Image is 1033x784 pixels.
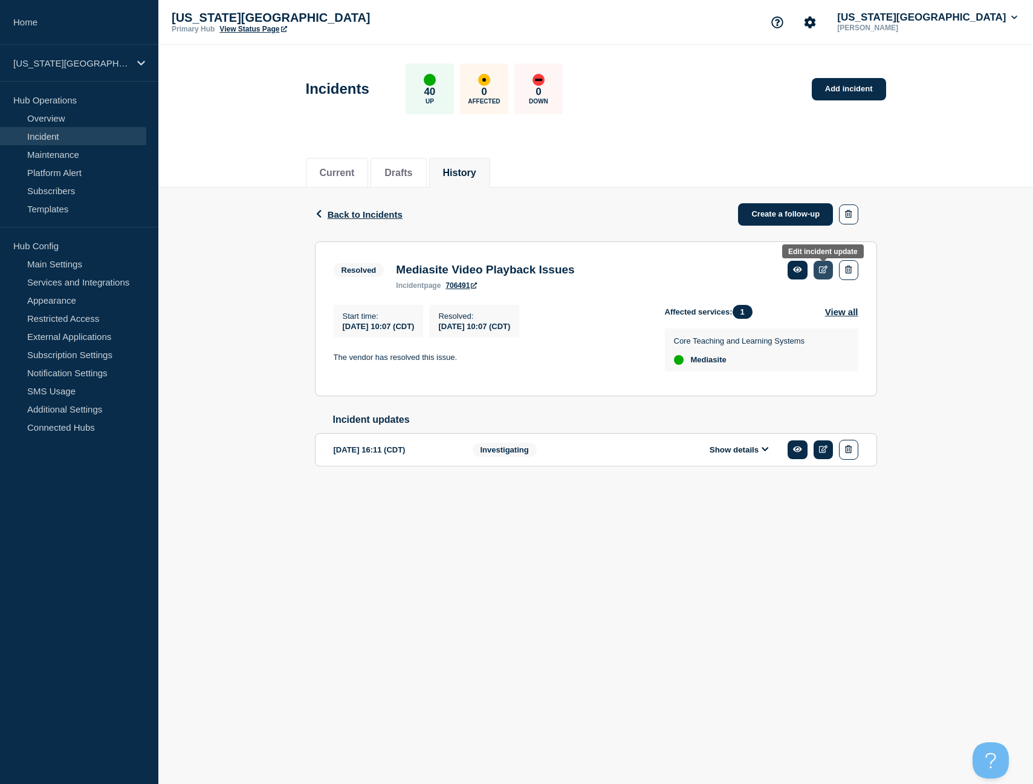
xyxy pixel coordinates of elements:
[674,336,805,345] p: Core Teaching and Learning Systems
[445,281,477,290] a: 706491
[478,74,490,86] div: affected
[438,322,510,331] span: [DATE] 10:07 (CDT)
[706,445,772,455] button: Show details
[812,78,886,100] a: Add incident
[481,86,487,98] p: 0
[172,11,413,25] p: [US_STATE][GEOGRAPHIC_DATA]
[320,168,355,178] button: Current
[536,86,541,98] p: 0
[533,74,545,86] div: down
[443,168,476,178] button: History
[343,322,415,331] span: [DATE] 10:07 (CDT)
[665,305,759,319] span: Affected services:
[973,742,1009,779] iframe: Help Scout Beacon - Open
[219,25,287,33] a: View Status Page
[468,98,500,105] p: Affected
[424,74,436,86] div: up
[825,305,858,319] button: View all
[529,98,548,105] p: Down
[788,247,858,256] div: Edit incident update
[328,209,403,220] span: Back to Incidents
[765,10,790,35] button: Support
[384,168,412,178] button: Drafts
[674,355,684,365] div: up
[424,86,435,98] p: 40
[733,305,753,319] span: 1
[13,58,129,68] p: [US_STATE][GEOGRAPHIC_DATA]
[172,25,215,33] p: Primary Hub
[691,355,727,365] span: Mediasite
[396,281,424,290] span: incident
[396,281,441,290] p: page
[333,414,877,425] h2: Incident updates
[396,263,574,276] h3: Mediasite Video Playback Issues
[835,11,1020,24] button: [US_STATE][GEOGRAPHIC_DATA]
[334,263,384,277] span: Resolved
[438,312,510,321] p: Resolved :
[797,10,823,35] button: Account settings
[334,440,455,460] div: [DATE] 16:11 (CDT)
[738,203,833,226] a: Create a follow-up
[334,352,646,363] p: The vendor has resolved this issue.
[306,80,369,97] h1: Incidents
[315,209,403,220] button: Back to Incidents
[835,24,960,32] p: [PERSON_NAME]
[473,443,537,457] span: Investigating
[343,312,415,321] p: Start time :
[426,98,434,105] p: Up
